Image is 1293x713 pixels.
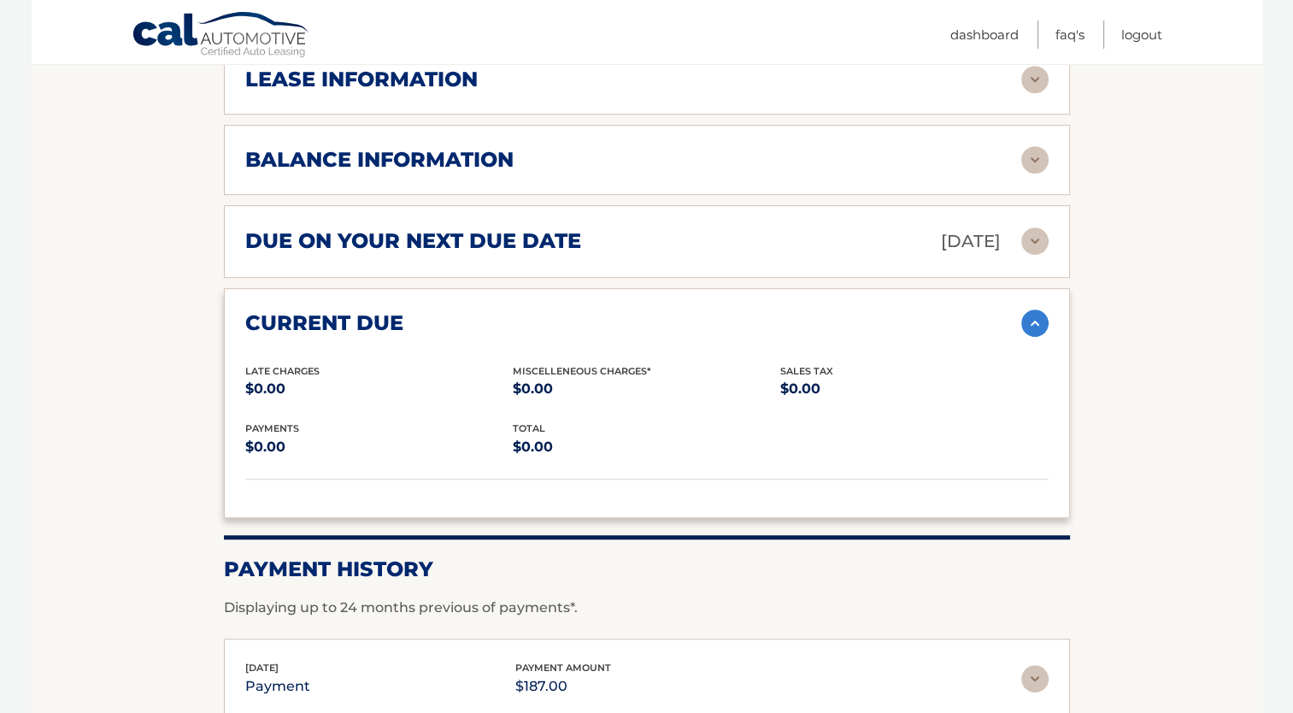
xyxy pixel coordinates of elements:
[780,365,833,377] span: Sales Tax
[224,598,1070,618] p: Displaying up to 24 months previous of payments*.
[780,377,1048,401] p: $0.00
[515,675,611,698] p: $187.00
[513,435,780,459] p: $0.00
[1021,227,1049,255] img: accordion-rest.svg
[1055,21,1084,49] a: FAQ's
[513,422,545,434] span: total
[245,228,581,254] h2: due on your next due date
[245,365,320,377] span: Late Charges
[245,67,478,92] h2: lease information
[245,310,403,336] h2: current due
[941,227,1001,256] p: [DATE]
[245,435,513,459] p: $0.00
[1021,309,1049,337] img: accordion-active.svg
[245,662,279,674] span: [DATE]
[950,21,1019,49] a: Dashboard
[1021,146,1049,174] img: accordion-rest.svg
[132,11,311,61] a: Cal Automotive
[245,147,514,173] h2: balance information
[515,662,611,674] span: payment amount
[1021,66,1049,93] img: accordion-rest.svg
[245,422,299,434] span: payments
[513,377,780,401] p: $0.00
[1121,21,1162,49] a: Logout
[1021,665,1049,692] img: accordion-rest.svg
[513,365,651,377] span: Miscelleneous Charges*
[245,377,513,401] p: $0.00
[245,675,310,698] p: payment
[224,557,1070,582] h2: Payment History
